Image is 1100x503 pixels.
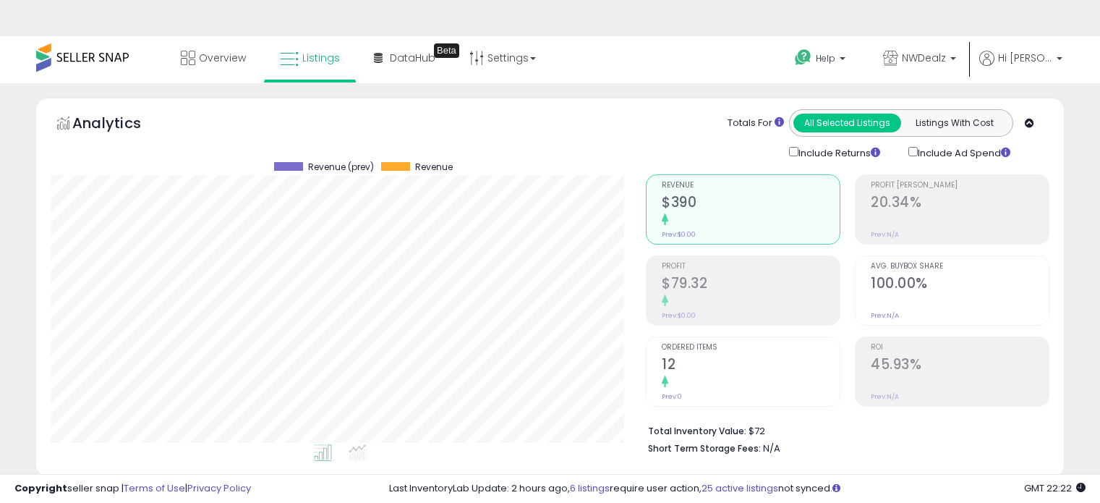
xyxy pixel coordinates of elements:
[728,117,784,130] div: Totals For
[434,43,459,58] div: Tooltip anchor
[871,230,899,239] small: Prev: N/A
[816,52,835,64] span: Help
[871,263,1049,271] span: Avg. Buybox Share
[898,144,1033,161] div: Include Ad Spend
[662,344,840,352] span: Ordered Items
[662,194,840,214] h2: $390
[871,356,1049,376] h2: 45.93%
[778,144,898,161] div: Include Returns
[415,162,453,172] span: Revenue
[662,230,696,239] small: Prev: $0.00
[794,48,812,67] i: Get Help
[389,482,1086,496] div: Last InventoryLab Update: 2 hours ago, require user action, not synced.
[900,114,1008,132] button: Listings With Cost
[662,263,840,271] span: Profit
[187,481,251,495] a: Privacy Policy
[662,182,840,190] span: Revenue
[570,481,610,495] a: 6 listings
[308,162,374,172] span: Revenue (prev)
[871,194,1049,214] h2: 20.34%
[763,441,780,455] span: N/A
[902,51,946,65] span: NWDealz
[783,38,860,83] a: Help
[14,481,67,495] strong: Copyright
[662,275,840,295] h2: $79.32
[872,36,967,83] a: NWDealz
[871,344,1049,352] span: ROI
[662,392,682,401] small: Prev: 0
[390,51,435,65] span: DataHub
[648,442,761,455] b: Short Term Storage Fees:
[459,36,547,80] a: Settings
[871,311,899,320] small: Prev: N/A
[871,182,1049,190] span: Profit [PERSON_NAME]
[648,421,1039,439] li: $72
[998,51,1052,65] span: Hi [PERSON_NAME]
[648,425,746,437] b: Total Inventory Value:
[269,36,351,80] a: Listings
[871,392,899,401] small: Prev: N/A
[871,275,1049,295] h2: 100.00%
[662,311,696,320] small: Prev: $0.00
[170,36,257,80] a: Overview
[979,51,1062,83] a: Hi [PERSON_NAME]
[662,356,840,376] h2: 12
[363,36,446,80] a: DataHub
[302,51,340,65] span: Listings
[14,482,251,496] div: seller snap | |
[199,51,246,65] span: Overview
[702,481,778,495] a: 25 active listings
[72,113,169,137] h5: Analytics
[793,114,901,132] button: All Selected Listings
[1024,481,1086,495] span: 2025-09-15 22:22 GMT
[124,481,185,495] a: Terms of Use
